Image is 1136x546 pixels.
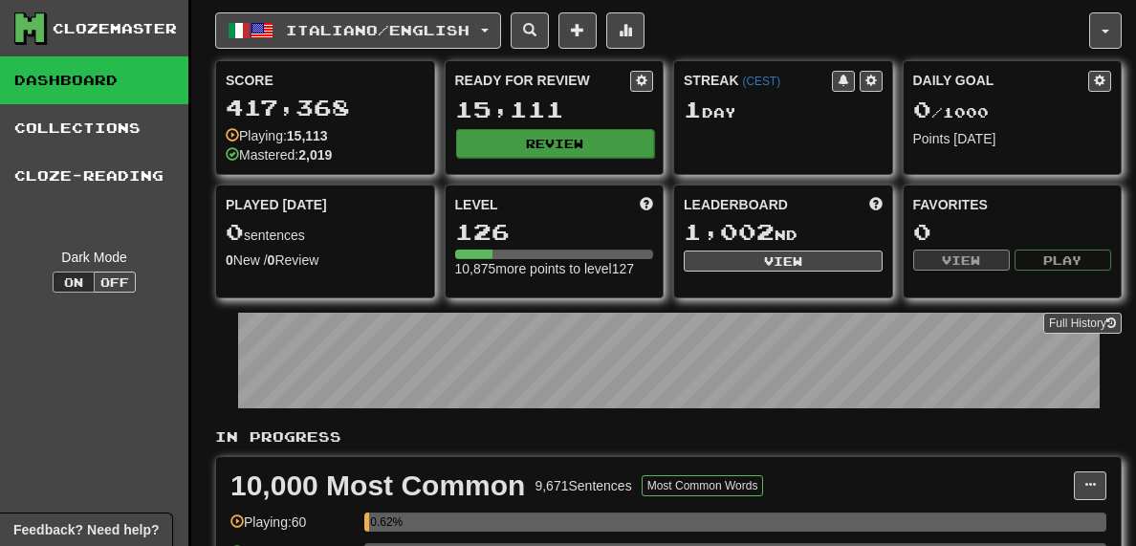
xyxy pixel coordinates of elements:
span: / 1000 [913,104,989,120]
button: Play [1015,250,1111,271]
strong: 2,019 [298,147,332,163]
div: Dark Mode [14,248,174,267]
div: Ready for Review [455,71,631,90]
div: Day [684,98,883,122]
div: Favorites [913,195,1112,214]
div: Score [226,71,425,90]
div: Playing: [226,126,328,145]
button: Add sentence to collection [558,12,597,49]
div: 15,111 [455,98,654,121]
span: Played [DATE] [226,195,327,214]
button: Italiano/English [215,12,501,49]
span: 0 [913,96,931,122]
div: 10,875 more points to level 127 [455,259,654,278]
a: (CEST) [742,75,780,88]
div: Clozemaster [53,19,177,38]
button: View [913,250,1010,271]
button: Off [94,272,136,293]
div: 0 [913,220,1112,244]
div: 126 [455,220,654,244]
p: In Progress [215,427,1122,447]
span: 1 [684,96,702,122]
button: More stats [606,12,644,49]
span: Open feedback widget [13,520,159,539]
div: nd [684,220,883,245]
button: On [53,272,95,293]
div: New / Review [226,251,425,270]
div: 9,671 Sentences [535,476,631,495]
span: This week in points, UTC [869,195,883,214]
div: Daily Goal [913,71,1089,92]
div: sentences [226,220,425,245]
strong: 15,113 [287,128,328,143]
div: Playing: 60 [230,513,355,544]
strong: 0 [268,252,275,268]
button: Search sentences [511,12,549,49]
a: Full History [1043,313,1122,334]
span: 0 [226,218,244,245]
div: 417,368 [226,96,425,120]
div: Mastered: [226,145,332,164]
span: Level [455,195,498,214]
div: 10,000 Most Common [230,471,525,500]
div: Points [DATE] [913,129,1112,148]
span: 1,002 [684,218,775,245]
button: View [684,251,883,272]
button: Most Common Words [642,475,764,496]
span: Italiano / English [286,22,470,38]
span: Leaderboard [684,195,788,214]
div: Streak [684,71,832,90]
button: Review [456,129,655,158]
strong: 0 [226,252,233,268]
span: Score more points to level up [640,195,653,214]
